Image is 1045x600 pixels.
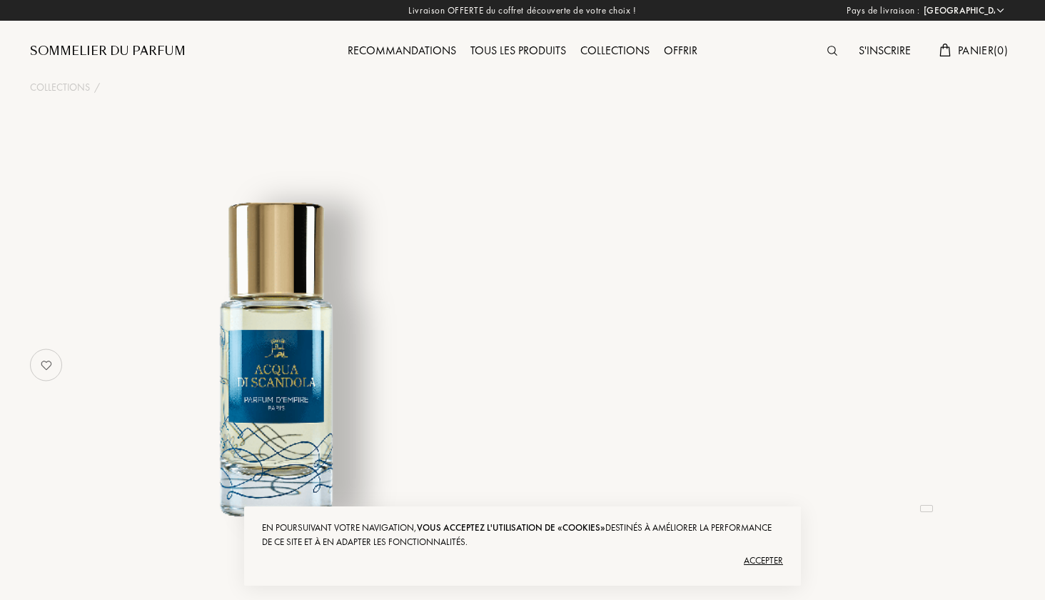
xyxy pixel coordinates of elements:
[573,43,657,58] a: Collections
[463,43,573,58] a: Tous les produits
[340,42,463,61] div: Recommandations
[958,43,1008,58] span: Panier ( 0 )
[340,43,463,58] a: Recommandations
[852,43,918,58] a: S'inscrire
[852,42,918,61] div: S'inscrire
[939,44,951,56] img: cart.svg
[30,43,186,60] a: Sommelier du Parfum
[30,80,90,95] a: Collections
[847,4,920,18] span: Pays de livraison :
[32,351,61,379] img: no_like_p.png
[657,43,705,58] a: Offrir
[262,521,783,549] div: En poursuivant votre navigation, destinés à améliorer la performance de ce site et à en adapter l...
[657,42,705,61] div: Offrir
[417,521,605,534] span: vous acceptez l'utilisation de «cookies»
[827,46,837,56] img: search_icn.svg
[94,80,100,95] div: /
[100,181,453,535] img: undefined undefined
[262,549,783,572] div: Accepter
[573,42,657,61] div: Collections
[463,42,573,61] div: Tous les produits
